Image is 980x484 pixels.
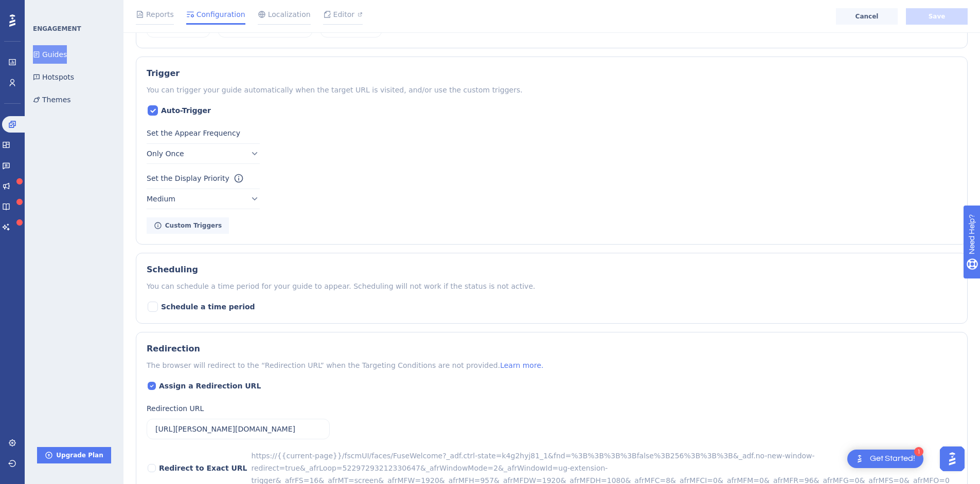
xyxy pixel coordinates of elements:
span: Localization [268,8,311,21]
button: Hotspots [33,68,74,86]
span: Save [929,12,946,21]
div: You can trigger your guide automatically when the target URL is visited, and/or use the custom tr... [147,84,957,96]
div: Open Get Started! checklist, remaining modules: 1 [847,450,923,468]
div: Redirection URL [147,402,204,415]
span: Assign a Redirection URL [159,380,261,392]
button: Save [906,8,968,25]
div: You can schedule a time period for your guide to appear. Scheduling will not work if the status i... [147,280,957,292]
div: ENGAGEMENT [33,25,81,33]
button: Themes [33,90,71,109]
span: Redirect to Exact URL [159,462,247,474]
iframe: UserGuiding AI Assistant Launcher [937,443,968,474]
a: Learn more. [500,361,543,369]
span: Auto-Trigger [161,104,211,117]
div: 1 [914,447,923,456]
span: Schedule a time period [161,301,255,313]
button: Upgrade Plan [37,447,111,463]
span: Editor [333,8,354,21]
button: Guides [33,45,67,64]
span: Custom Triggers [165,221,222,230]
span: Configuration [197,8,245,21]
div: Scheduling [147,264,957,276]
button: Only Once [147,143,260,164]
span: Need Help? [24,3,64,15]
span: Only Once [147,147,184,160]
div: Set the Appear Frequency [147,127,957,139]
div: Set the Display Priority [147,172,229,184]
div: Redirection [147,343,957,355]
img: launcher-image-alternative-text [853,453,866,465]
button: Medium [147,189,260,209]
span: Reports [146,8,174,21]
span: The browser will redirect to the “Redirection URL” when the Targeting Conditions are not provided. [147,359,543,371]
span: Upgrade Plan [56,451,103,459]
button: Cancel [836,8,898,25]
input: https://www.example.com/ [155,423,321,435]
span: Cancel [856,12,879,21]
div: Trigger [147,67,957,80]
span: Medium [147,193,175,205]
button: Custom Triggers [147,217,229,234]
div: Get Started! [870,453,915,464]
